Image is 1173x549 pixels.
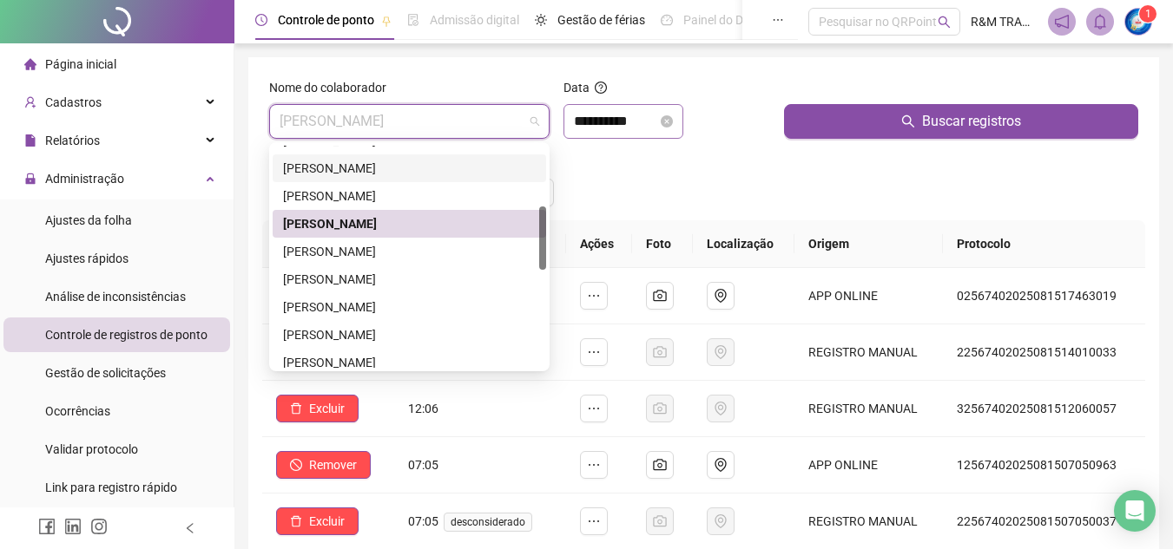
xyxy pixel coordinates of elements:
span: Relatórios [45,134,100,147]
span: Administração [45,172,124,186]
span: left [184,522,196,534]
span: bell [1092,14,1108,29]
span: file-done [407,14,419,26]
span: Gestão de solicitações [45,366,166,380]
td: REGISTRO MANUAL [794,324,943,381]
span: ellipsis [587,402,601,415]
td: 12567402025081507050963 [943,437,1145,493]
div: Open Intercom Messenger [1114,490,1156,532]
span: close-circle [661,115,673,127]
span: Buscar registros [922,111,1021,132]
span: Controle de ponto [278,13,374,27]
span: Ocorrências [45,404,110,418]
span: ellipsis [587,289,601,303]
span: KARINA SILVA [280,105,539,138]
span: delete [290,402,302,415]
button: Remover [276,451,371,479]
div: JORGE LUIZ DONATO [273,154,546,182]
sup: Atualize o seu contato no menu Meus Dados [1139,5,1157,23]
div: MARCELA GARCIA [273,293,546,321]
div: LUIS CARLOS FERNANDES DOMINGUES [273,265,546,293]
span: Ajustes rápidos [45,252,129,265]
span: ellipsis [587,458,601,472]
span: Análise de inconsistências [45,290,186,304]
span: search [938,16,951,29]
span: instagram [90,518,108,535]
div: [PERSON_NAME] [283,214,536,233]
span: Painel do DP [683,13,751,27]
div: [PERSON_NAME] [283,242,536,261]
span: dashboard [661,14,673,26]
th: Foto [632,220,692,268]
span: question-circle [595,82,607,94]
span: user-add [24,96,36,108]
label: Nome do colaborador [269,78,398,97]
span: delete [290,515,302,527]
span: Página inicial [45,57,116,71]
span: camera [653,458,667,472]
th: Protocolo [943,220,1145,268]
div: [PERSON_NAME] [283,186,536,206]
div: [PERSON_NAME] [283,325,536,344]
div: LAZARO REIS DOS SANTOS [273,238,546,265]
td: 02567402025081517463019 [943,268,1145,324]
span: stop [290,459,302,471]
div: KARINA SILVA [273,210,546,238]
span: lock [24,173,36,185]
span: sun [535,14,547,26]
span: 07:05 [408,458,438,472]
td: 22567402025081514010033 [943,324,1145,381]
span: file [24,134,36,147]
span: 1 [1145,8,1151,20]
span: Excluir [309,399,345,418]
span: linkedin [64,518,82,535]
div: [PERSON_NAME] [283,270,536,289]
button: Excluir [276,507,359,535]
span: Link para registro rápido [45,480,177,494]
span: Validar protocolo [45,442,138,456]
span: Admissão digital [430,13,519,27]
button: Excluir [276,395,359,422]
span: Cadastros [45,95,102,109]
span: 07:05 [408,514,539,528]
span: environment [714,458,728,472]
span: ellipsis [587,345,601,359]
span: Controle de registros de ponto [45,328,208,342]
span: R&M TRANSPORTES [971,12,1038,31]
span: pushpin [381,16,392,26]
span: camera [653,289,667,303]
td: APP ONLINE [794,437,943,493]
div: MARCELO FERNANDO BRAGA [273,321,546,349]
th: Localização [693,220,795,268]
div: [PERSON_NAME] [283,353,536,372]
span: clock-circle [255,14,267,26]
span: environment [714,289,728,303]
td: APP ONLINE [794,268,943,324]
span: desconsiderado [444,513,532,532]
button: Buscar registros [784,104,1138,139]
span: Excluir [309,512,345,531]
span: ellipsis [772,14,784,26]
div: [PERSON_NAME] [283,297,536,317]
span: 12:06 [408,402,438,415]
div: MARCO ROBERTO DOS REIS [273,349,546,376]
span: facebook [38,518,56,535]
span: Data [563,81,590,95]
div: [PERSON_NAME] [283,159,536,178]
th: Ações [566,220,633,268]
span: Gestão de férias [557,13,645,27]
div: JOSE GONÇALVES DE OLIVEIRA NETO [273,182,546,210]
span: Remover [309,455,357,474]
th: Origem [794,220,943,268]
span: search [901,114,915,128]
span: Ajustes da folha [45,213,132,227]
td: REGISTRO MANUAL [794,381,943,437]
span: notification [1054,14,1070,29]
img: 78812 [1125,9,1151,35]
span: ellipsis [587,514,601,528]
span: home [24,58,36,70]
td: 32567402025081512060057 [943,381,1145,437]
